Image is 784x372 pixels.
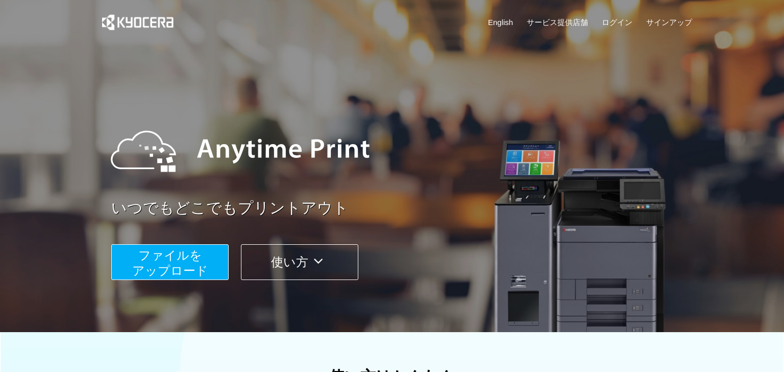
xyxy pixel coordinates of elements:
[241,244,358,280] button: 使い方
[111,197,698,219] a: いつでもどこでもプリントアウト
[132,248,208,277] span: ファイルを ​​アップロード
[111,244,229,280] button: ファイルを​​アップロード
[602,17,632,28] a: ログイン
[527,17,588,28] a: サービス提供店舗
[646,17,692,28] a: サインアップ
[488,17,513,28] a: English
